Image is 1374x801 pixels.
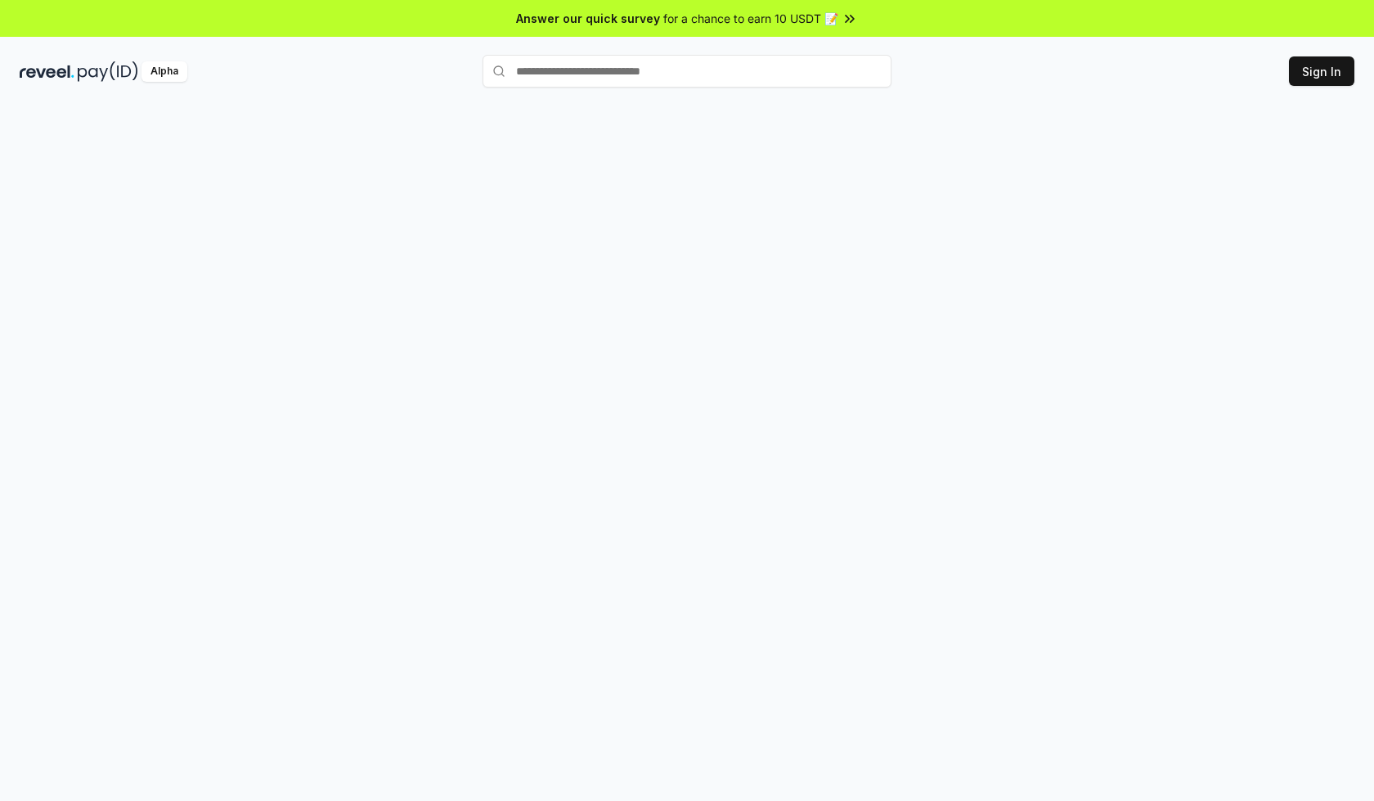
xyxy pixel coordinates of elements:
[663,10,838,27] span: for a chance to earn 10 USDT 📝
[141,61,187,82] div: Alpha
[78,61,138,82] img: pay_id
[20,61,74,82] img: reveel_dark
[516,10,660,27] span: Answer our quick survey
[1289,56,1354,86] button: Sign In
